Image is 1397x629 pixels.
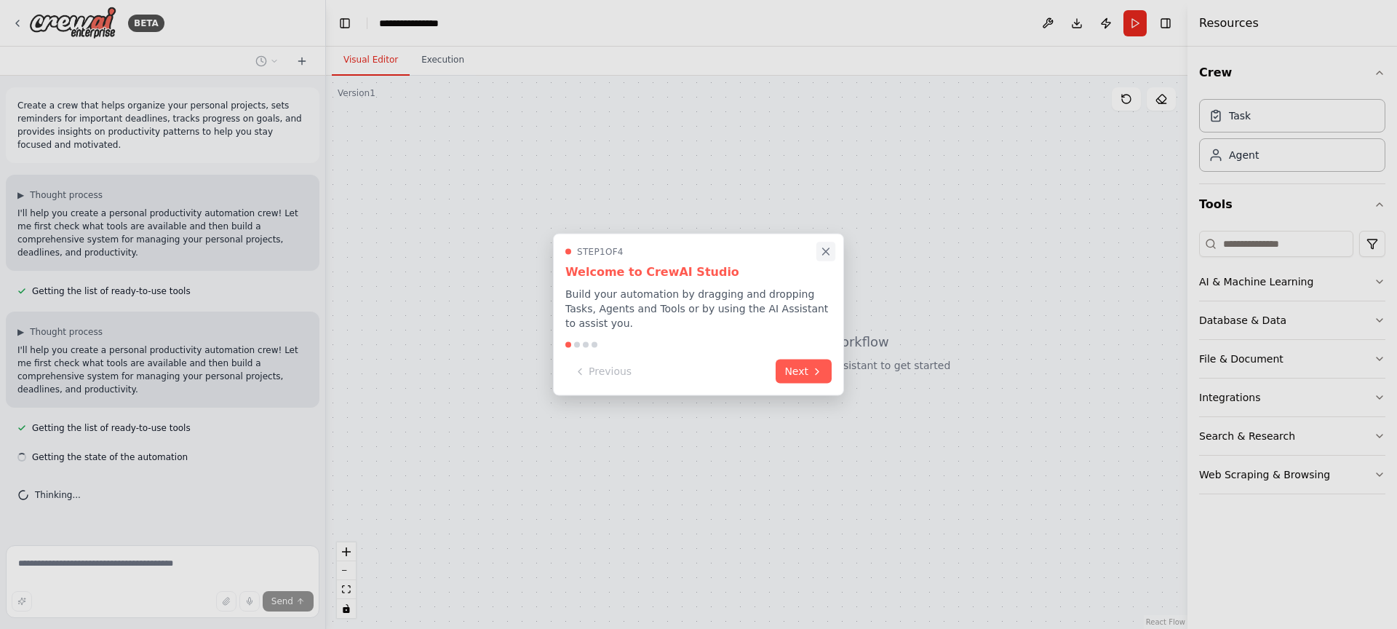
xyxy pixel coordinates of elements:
p: Build your automation by dragging and dropping Tasks, Agents and Tools or by using the AI Assista... [565,287,832,331]
span: Step 1 of 4 [577,246,624,258]
h3: Welcome to CrewAI Studio [565,264,832,281]
button: Hide left sidebar [335,13,355,33]
button: Next [776,360,832,384]
button: Close walkthrough [816,242,835,261]
button: Previous [565,360,640,384]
